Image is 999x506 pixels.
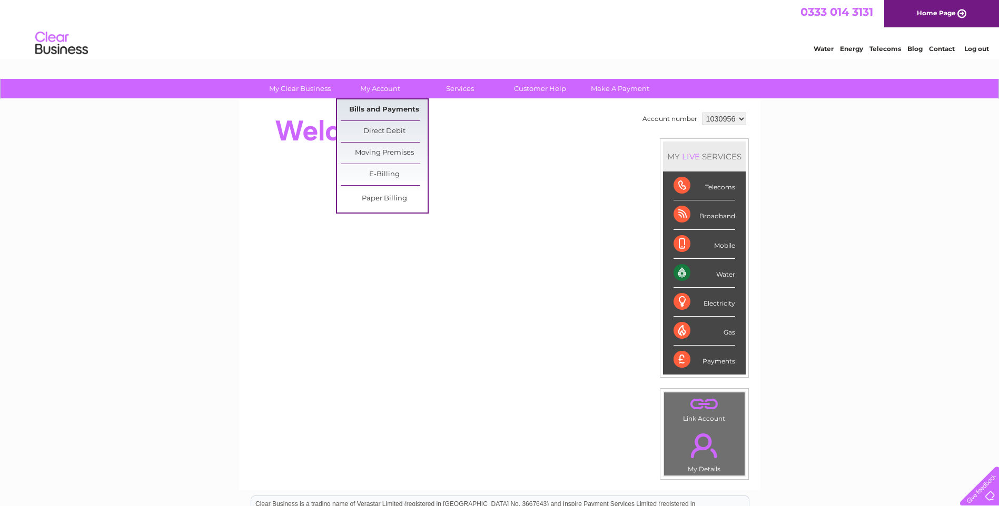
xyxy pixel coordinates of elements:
[341,164,428,185] a: E-Billing
[907,45,923,53] a: Blog
[840,45,863,53] a: Energy
[674,288,735,317] div: Electricity
[929,45,955,53] a: Contact
[341,121,428,142] a: Direct Debit
[337,79,423,98] a: My Account
[680,151,702,161] div: LIVE
[674,259,735,288] div: Water
[663,141,746,171] div: MY SERVICES
[869,45,901,53] a: Telecoms
[497,79,583,98] a: Customer Help
[341,188,428,209] a: Paper Billing
[674,200,735,229] div: Broadband
[35,27,88,59] img: logo.png
[667,395,742,413] a: .
[417,79,503,98] a: Services
[664,392,745,425] td: Link Account
[251,6,749,51] div: Clear Business is a trading name of Verastar Limited (registered in [GEOGRAPHIC_DATA] No. 3667643...
[674,230,735,259] div: Mobile
[640,110,700,128] td: Account number
[814,45,834,53] a: Water
[667,427,742,464] a: .
[577,79,664,98] a: Make A Payment
[664,424,745,476] td: My Details
[964,45,989,53] a: Log out
[341,99,428,120] a: Bills and Payments
[674,317,735,346] div: Gas
[256,79,343,98] a: My Clear Business
[674,171,735,200] div: Telecoms
[800,5,873,18] a: 0333 014 3131
[674,346,735,374] div: Payments
[341,143,428,164] a: Moving Premises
